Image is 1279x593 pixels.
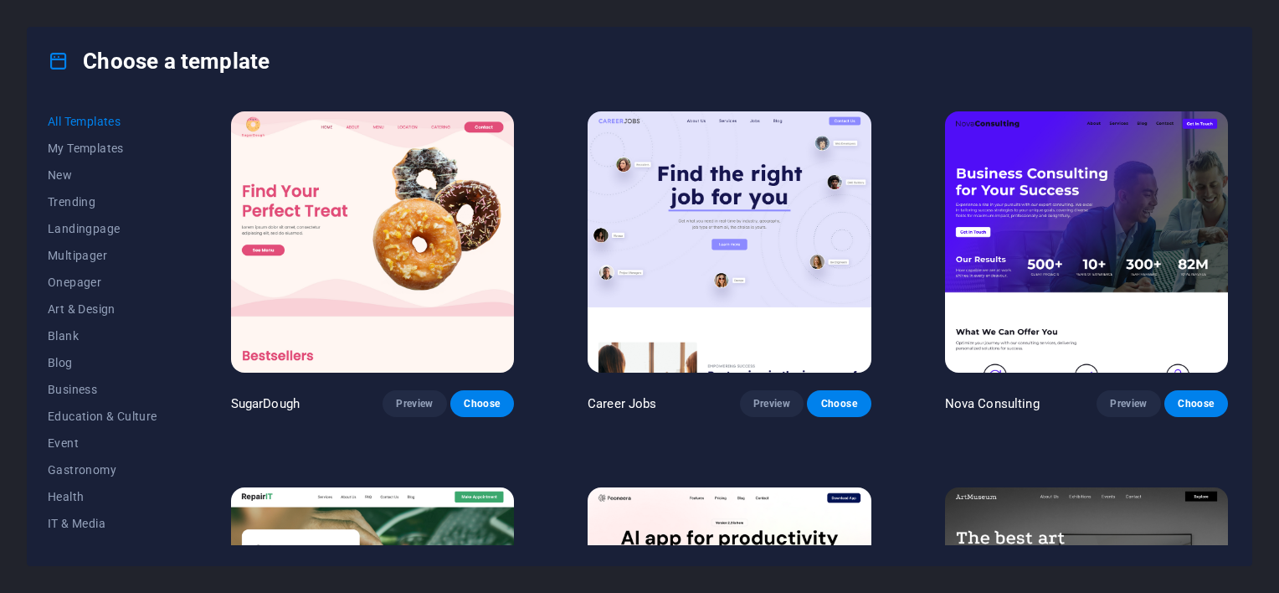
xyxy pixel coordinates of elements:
[48,162,157,188] button: New
[807,390,871,417] button: Choose
[740,390,804,417] button: Preview
[48,537,157,564] button: Legal & Finance
[48,276,157,289] span: Onepager
[48,108,157,135] button: All Templates
[48,296,157,322] button: Art & Design
[588,111,871,373] img: Career Jobs
[945,395,1040,412] p: Nova Consulting
[48,249,157,262] span: Multipager
[48,510,157,537] button: IT & Media
[48,356,157,369] span: Blog
[588,395,657,412] p: Career Jobs
[48,269,157,296] button: Onepager
[48,456,157,483] button: Gastronomy
[48,195,157,209] span: Trending
[48,383,157,396] span: Business
[48,115,157,128] span: All Templates
[48,436,157,450] span: Event
[48,222,157,235] span: Landingpage
[48,483,157,510] button: Health
[231,111,514,373] img: SugarDough
[48,517,157,530] span: IT & Media
[48,463,157,477] span: Gastronomy
[48,490,157,503] span: Health
[396,397,433,410] span: Preview
[48,544,157,557] span: Legal & Finance
[48,215,157,242] button: Landingpage
[820,397,857,410] span: Choose
[48,302,157,316] span: Art & Design
[1164,390,1228,417] button: Choose
[48,242,157,269] button: Multipager
[48,142,157,155] span: My Templates
[48,376,157,403] button: Business
[48,322,157,349] button: Blank
[1110,397,1147,410] span: Preview
[753,397,790,410] span: Preview
[945,111,1228,373] img: Nova Consulting
[231,395,300,412] p: SugarDough
[1097,390,1160,417] button: Preview
[450,390,514,417] button: Choose
[48,48,270,75] h4: Choose a template
[48,188,157,215] button: Trending
[48,349,157,376] button: Blog
[48,410,157,423] span: Education & Culture
[48,135,157,162] button: My Templates
[464,397,501,410] span: Choose
[383,390,446,417] button: Preview
[48,168,157,182] span: New
[48,430,157,456] button: Event
[48,403,157,430] button: Education & Culture
[48,329,157,343] span: Blank
[1178,397,1215,410] span: Choose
